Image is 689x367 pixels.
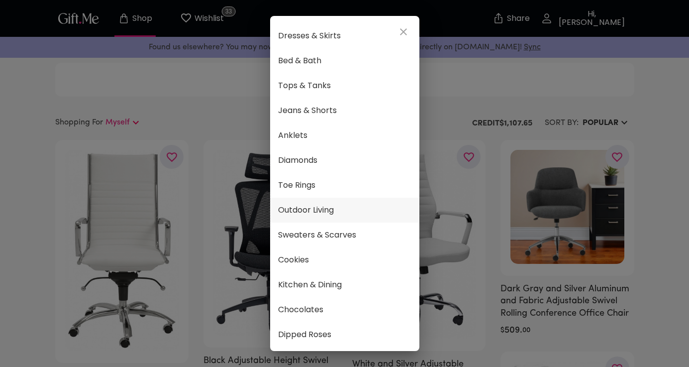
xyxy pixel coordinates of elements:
span: Tops & Tanks [278,79,411,92]
span: Sweaters & Scarves [278,229,411,242]
span: Diamonds [278,154,411,167]
button: close [392,20,415,44]
span: Toe Rings [278,179,411,192]
span: Chocolates [278,303,411,316]
span: Cookies [278,253,411,266]
span: Outdoor Living [278,204,411,217]
span: Anklets [278,129,411,142]
span: Dipped Roses [278,328,411,341]
span: Bed & Bath [278,54,411,67]
span: Kitchen & Dining [278,278,411,291]
span: Dresses & Skirts [278,29,411,42]
span: Jeans & Shorts [278,104,411,117]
